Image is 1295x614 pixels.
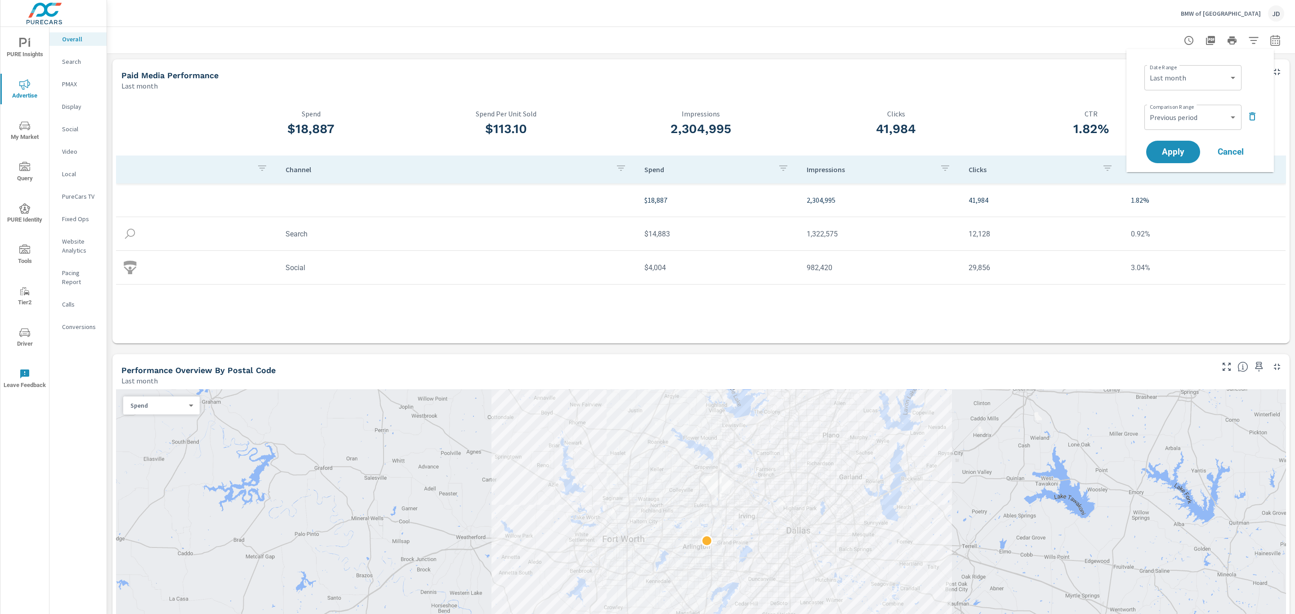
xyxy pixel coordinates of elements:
span: Query [3,162,46,184]
p: Clicks [799,110,994,118]
td: Social [278,256,638,279]
span: PURE Insights [3,38,46,60]
td: 3.04% [1124,256,1286,279]
p: Social [62,125,99,133]
h5: Paid Media Performance [121,71,219,80]
div: PMAX [49,77,107,91]
span: Leave Feedback [3,369,46,391]
h3: $18,887 [214,121,409,137]
span: Driver [3,327,46,349]
p: Spend [130,401,185,409]
p: 2,304,995 [807,195,955,205]
div: Pacing Report [49,266,107,289]
button: "Export Report to PDF" [1201,31,1219,49]
p: 1.82% [1131,195,1279,205]
button: Select Date Range [1266,31,1284,49]
p: Impressions [603,110,799,118]
p: Spend [644,165,771,174]
td: $14,883 [637,222,799,245]
p: Video [62,147,99,156]
p: Clicks [969,165,1095,174]
div: nav menu [0,27,49,399]
button: Minimize Widget [1270,65,1284,79]
img: icon-social.svg [123,261,137,274]
h3: 1.82% [993,121,1188,137]
span: Cancel [1213,148,1249,156]
p: Pacing Report [62,268,99,286]
td: $4,004 [637,256,799,279]
div: Local [49,167,107,181]
td: 29,856 [961,256,1124,279]
p: Search [62,57,99,66]
span: Understand performance data by postal code. Individual postal codes can be selected and expanded ... [1237,361,1248,372]
span: PURE Identity [3,203,46,225]
td: Search [278,222,638,245]
p: $18,887 [644,195,792,205]
div: Website Analytics [49,235,107,257]
p: Overall [62,35,99,44]
p: Spend [214,110,409,118]
div: Overall [49,32,107,46]
p: Calls [62,300,99,309]
div: Spend [123,401,192,410]
td: 982,420 [799,256,962,279]
p: PureCars TV [62,192,99,201]
td: 12,128 [961,222,1124,245]
p: Spend Per Unit Sold [409,110,604,118]
p: Website Analytics [62,237,99,255]
p: Last month [121,375,158,386]
span: Tools [3,245,46,267]
button: Apply [1146,141,1200,163]
span: Advertise [3,79,46,101]
div: Display [49,100,107,113]
span: Apply [1155,148,1191,156]
span: My Market [3,120,46,142]
td: 0.92% [1124,222,1286,245]
h5: Performance Overview By Postal Code [121,365,276,375]
span: Tier2 [3,286,46,308]
p: 41,984 [969,195,1116,205]
p: BMW of [GEOGRAPHIC_DATA] [1181,9,1261,18]
div: Conversions [49,320,107,334]
p: Local [62,169,99,178]
button: Apply Filters [1245,31,1263,49]
h3: 41,984 [799,121,994,137]
p: Channel [286,165,609,174]
img: icon-search.svg [123,227,137,240]
div: Calls [49,298,107,311]
button: Cancel [1204,141,1258,163]
p: CTR [993,110,1188,118]
div: Fixed Ops [49,212,107,226]
button: Print Report [1223,31,1241,49]
button: Minimize Widget [1270,360,1284,374]
span: Save this to your personalized report [1252,360,1266,374]
p: Display [62,102,99,111]
p: Last month [121,80,158,91]
p: PMAX [62,80,99,89]
div: Social [49,122,107,136]
div: JD [1268,5,1284,22]
h3: $113.10 [409,121,604,137]
div: Search [49,55,107,68]
p: Fixed Ops [62,214,99,223]
td: 1,322,575 [799,222,962,245]
button: Make Fullscreen [1219,360,1234,374]
p: Conversions [62,322,99,331]
div: PureCars TV [49,190,107,203]
p: Impressions [807,165,933,174]
h3: 2,304,995 [603,121,799,137]
div: Video [49,145,107,158]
